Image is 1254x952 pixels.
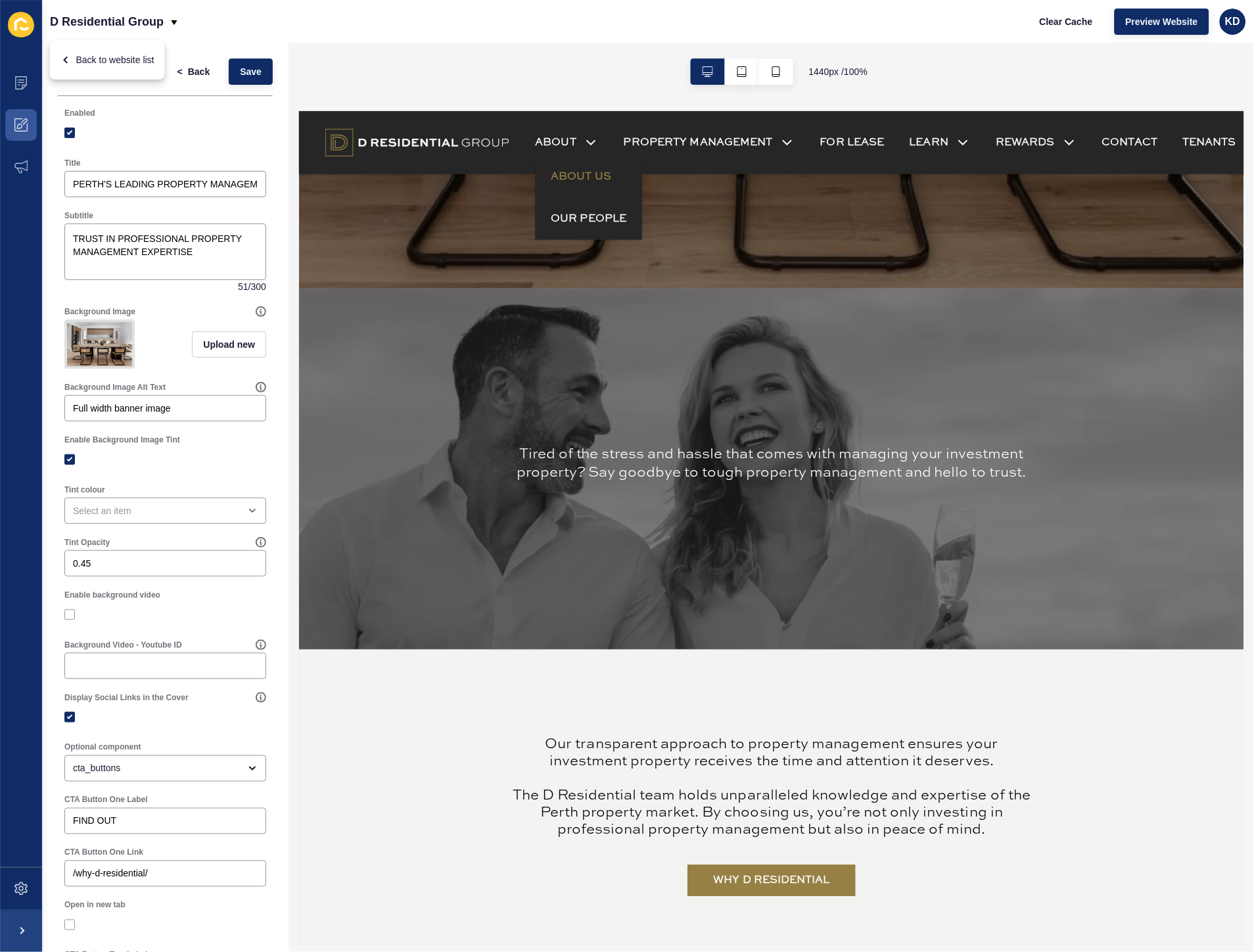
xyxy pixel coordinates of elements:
button: Preview Website [1115,9,1209,35]
label: Background Video - Youtube ID [64,640,182,650]
div: open menu [64,498,266,524]
label: Tint colour [64,485,105,495]
button: Save [229,59,273,85]
a: ABOUT [237,24,278,39]
span: / [248,280,251,293]
button: <Back [166,59,221,85]
span: < [177,65,183,78]
label: Open in new tab [64,900,126,911]
label: Background Image Alt Text [64,382,166,393]
label: Tint Opacity [64,537,110,548]
a: OUR PEOPLE [252,100,328,116]
span: 51 [238,280,248,293]
a: LEARN [611,24,651,39]
a: WHY D RESIDENTIAL [389,755,558,786]
span: KD [1225,15,1240,28]
label: Enable Background Image Tint [64,435,180,445]
button: Clear Cache [1029,9,1104,35]
span: Back [188,65,210,78]
span: 300 [251,280,266,293]
span: Save [240,65,262,78]
a: TENANTS [885,24,939,39]
a: FOR LEASE [522,24,586,39]
label: CTA Button One Link [64,847,143,858]
a: CONTACT [804,24,860,39]
label: Enabled [64,108,95,118]
span: Upload new [203,338,255,351]
label: Background Image [64,306,135,317]
span: Preview Website [1126,15,1198,28]
p: Our transparent approach to property management ensures your investment property receives the tim... [210,626,736,728]
label: Display Social Links in the Cover [64,692,189,703]
p: Tired of the stress and hassle that comes with managing your investment property? Say goodbye to ... [189,335,757,398]
div: Scroll [5,110,941,170]
textarea: TRUST IN PROFESSIONAL PROPERTY MANAGEMENT EXPERTISE [66,226,264,278]
a: REWARDS [698,24,757,39]
a: PROPERTY MANAGEMENT [325,24,475,39]
label: Enable background video [64,590,160,600]
a: ABOUT US [252,58,313,74]
label: Subtitle [64,210,93,221]
img: D Residential Group Logo [26,13,210,50]
div: Back to website list [60,48,154,72]
p: D Residential Group [50,5,164,38]
span: Clear Cache [1040,15,1093,28]
button: Upload new [192,331,266,358]
img: ed6a560f2cb5aefc4d1b868afac7ad98.jpg [67,322,132,366]
span: 1440 px / 100 % [809,65,868,78]
label: Optional component [64,742,141,753]
div: open menu [64,755,266,782]
label: Title [64,158,80,168]
label: CTA Button One Label [64,795,148,805]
